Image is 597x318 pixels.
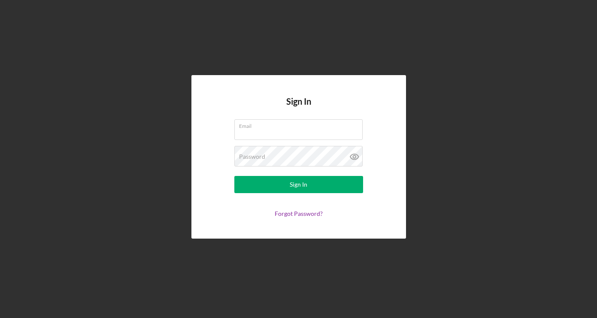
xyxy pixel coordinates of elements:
a: Forgot Password? [275,210,323,217]
h4: Sign In [286,97,311,119]
label: Email [239,120,363,129]
button: Sign In [234,176,363,193]
div: Sign In [290,176,307,193]
label: Password [239,153,265,160]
